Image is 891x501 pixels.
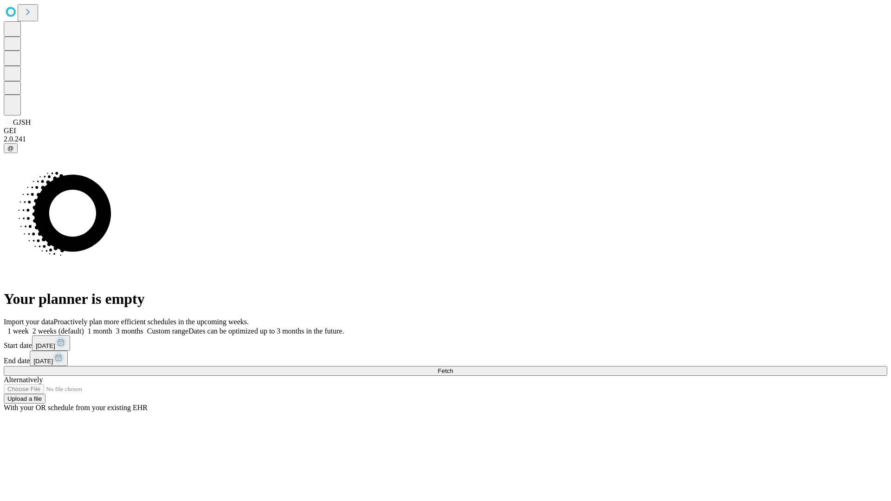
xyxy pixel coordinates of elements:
span: 1 week [7,327,29,335]
div: Start date [4,335,887,351]
span: 3 months [116,327,143,335]
span: [DATE] [33,358,53,365]
button: @ [4,143,18,153]
span: Proactively plan more efficient schedules in the upcoming weeks. [54,318,249,326]
span: @ [7,145,14,152]
span: Fetch [438,367,453,374]
div: GEI [4,127,887,135]
span: 2 weeks (default) [32,327,84,335]
span: Import your data [4,318,54,326]
span: Custom range [147,327,188,335]
h1: Your planner is empty [4,290,887,308]
div: 2.0.241 [4,135,887,143]
button: Fetch [4,366,887,376]
button: [DATE] [30,351,68,366]
div: End date [4,351,887,366]
span: With your OR schedule from your existing EHR [4,404,148,411]
button: Upload a file [4,394,45,404]
span: GJSH [13,118,31,126]
span: Alternatively [4,376,43,384]
span: Dates can be optimized up to 3 months in the future. [188,327,344,335]
span: [DATE] [36,342,55,349]
span: 1 month [88,327,112,335]
button: [DATE] [32,335,70,351]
